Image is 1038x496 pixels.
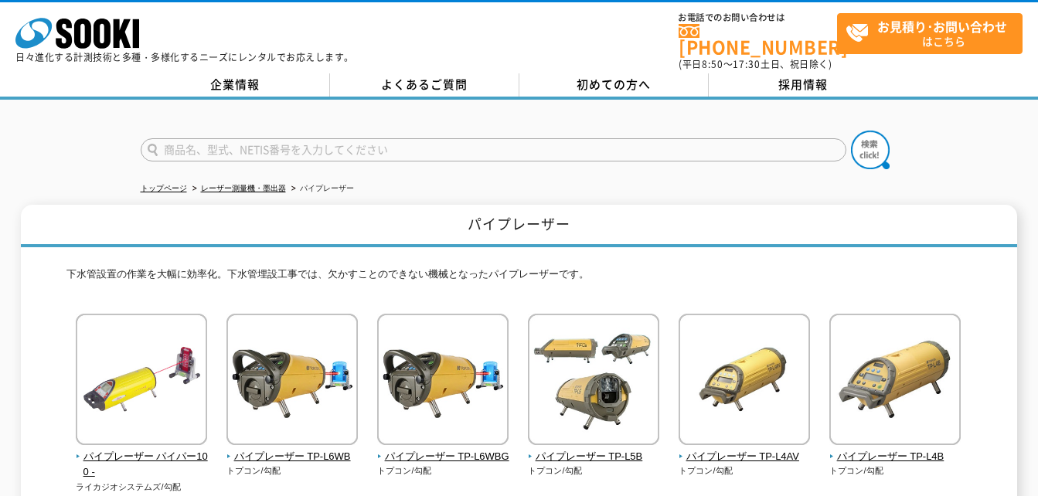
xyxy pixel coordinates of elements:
[829,314,961,449] img: パイプレーザー TP-L4B
[226,449,359,465] span: パイプレーザー TP-L6WB
[877,17,1007,36] strong: お見積り･お問い合わせ
[679,464,811,477] p: トプコン/勾配
[837,13,1023,54] a: お見積り･お問い合わせはこちら
[21,205,1017,247] h1: パイプレーザー
[226,464,359,477] p: トプコン/勾配
[733,57,761,71] span: 17:30
[528,434,660,465] a: パイプレーザー TP-L5B
[377,464,509,477] p: トプコン/勾配
[528,464,660,477] p: トプコン/勾配
[829,464,961,477] p: トプコン/勾配
[141,184,187,192] a: トップページ
[528,449,660,465] span: パイプレーザー TP-L5B
[15,53,354,62] p: 日々進化する計測技術と多種・多様化するニーズにレンタルでお応えします。
[679,57,832,71] span: (平日 ～ 土日、祝日除く)
[226,314,358,449] img: パイプレーザー TP-L6WB
[226,434,359,465] a: パイプレーザー TP-L6WB
[141,138,846,161] input: 商品名、型式、NETIS番号を入力してください
[76,449,208,481] span: パイプレーザー パイパー100 -
[709,73,898,97] a: 採用情報
[519,73,709,97] a: 初めての方へ
[76,481,208,494] p: ライカジオシステムズ/勾配
[679,449,811,465] span: パイプレーザー TP-L4AV
[76,434,208,481] a: パイプレーザー パイパー100 -
[201,184,286,192] a: レーザー測量機・墨出器
[377,434,509,465] a: パイプレーザー TP-L6WBG
[528,314,659,449] img: パイプレーザー TP-L5B
[679,314,810,449] img: パイプレーザー TP-L4AV
[851,131,890,169] img: btn_search.png
[577,76,651,93] span: 初めての方へ
[377,449,509,465] span: パイプレーザー TP-L6WBG
[76,314,207,449] img: パイプレーザー パイパー100 -
[829,434,961,465] a: パイプレーザー TP-L4B
[829,449,961,465] span: パイプレーザー TP-L4B
[66,267,971,290] p: 下水管設置の作業を大幅に効率化。下水管埋設工事では、欠かすことのできない機械となったパイプレーザーです。
[679,24,837,56] a: [PHONE_NUMBER]
[679,434,811,465] a: パイプレーザー TP-L4AV
[679,13,837,22] span: お電話でのお問い合わせは
[702,57,723,71] span: 8:50
[288,181,354,197] li: パイプレーザー
[330,73,519,97] a: よくあるご質問
[846,14,1022,53] span: はこちら
[141,73,330,97] a: 企業情報
[377,314,509,449] img: パイプレーザー TP-L6WBG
